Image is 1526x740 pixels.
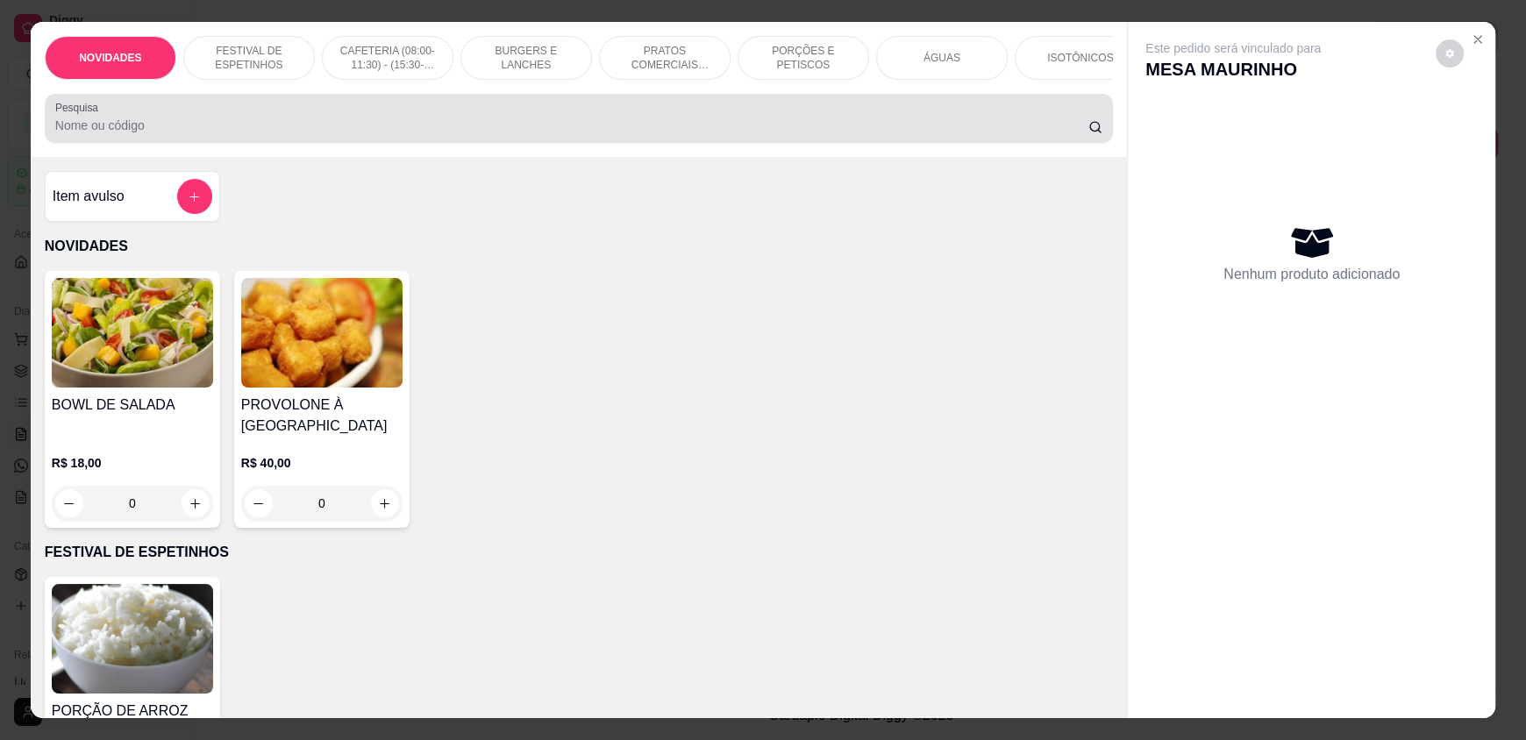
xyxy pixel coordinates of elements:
[198,44,300,72] p: FESTIVAL DE ESPETINHOS
[241,395,403,437] h4: PROVOLONE À [GEOGRAPHIC_DATA]
[45,236,1113,257] p: NOVIDADES
[475,44,577,72] p: BURGERS E LANCHES
[182,489,210,517] button: increase-product-quantity
[245,489,273,517] button: decrease-product-quantity
[1223,264,1400,285] p: Nenhum produto adicionado
[45,542,1113,563] p: FESTIVAL DE ESPETINHOS
[55,117,1089,134] input: Pesquisa
[52,454,213,472] p: R$ 18,00
[752,44,854,72] p: PORÇÕES E PETISCOS
[52,278,213,388] img: product-image
[177,179,212,214] button: add-separate-item
[53,186,125,207] h4: Item avulso
[1145,39,1321,57] p: Este pedido será vinculado para
[79,51,141,65] p: NOVIDADES
[52,395,213,416] h4: BOWL DE SALADA
[1436,39,1464,68] button: decrease-product-quantity
[52,584,213,694] img: product-image
[55,100,104,115] label: Pesquisa
[614,44,716,72] p: PRATOS COMERCIAIS (11:30-15:30)
[55,489,83,517] button: decrease-product-quantity
[1047,51,1113,65] p: ISOTÔNICOS
[1145,57,1321,82] p: MESA MAURINHO
[923,51,960,65] p: ÁGUAS
[1464,25,1492,53] button: Close
[241,454,403,472] p: R$ 40,00
[337,44,439,72] p: CAFETERIA (08:00-11:30) - (15:30-18:00)
[371,489,399,517] button: increase-product-quantity
[241,278,403,388] img: product-image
